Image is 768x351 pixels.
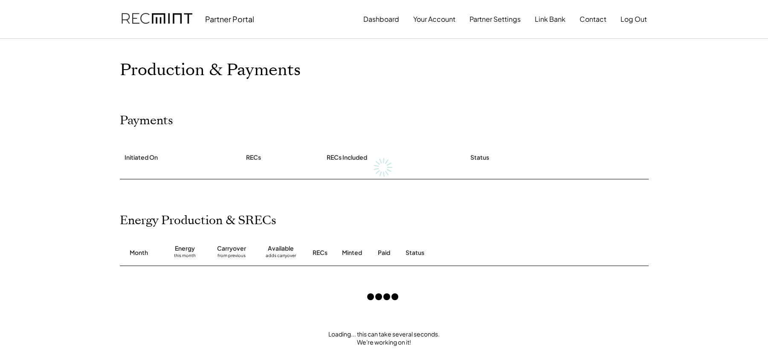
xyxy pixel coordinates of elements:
[122,5,192,34] img: recmint-logotype%403x.png
[413,11,455,28] button: Your Account
[620,11,647,28] button: Log Out
[378,249,390,257] div: Paid
[246,153,261,162] div: RECs
[535,11,565,28] button: Link Bank
[342,249,362,257] div: Minted
[327,153,367,162] div: RECs Included
[363,11,399,28] button: Dashboard
[125,153,158,162] div: Initiated On
[205,14,254,24] div: Partner Portal
[130,249,148,257] div: Month
[111,330,657,347] div: Loading... this can take several seconds. We're working on it!
[580,11,606,28] button: Contact
[120,60,649,80] h1: Production & Payments
[268,244,294,253] div: Available
[217,253,246,261] div: from previous
[120,214,276,228] h2: Energy Production & SRECs
[266,253,296,261] div: adds carryover
[174,253,196,261] div: this month
[406,249,551,257] div: Status
[313,249,327,257] div: RECs
[175,244,195,253] div: Energy
[120,114,173,128] h2: Payments
[217,244,246,253] div: Carryover
[470,153,489,162] div: Status
[469,11,521,28] button: Partner Settings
